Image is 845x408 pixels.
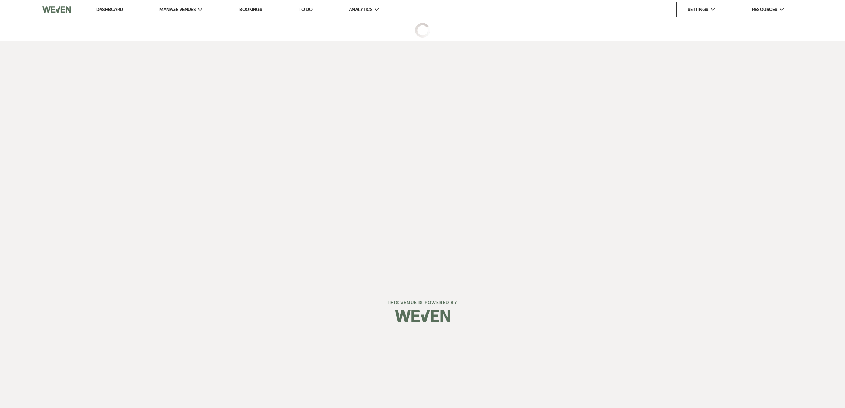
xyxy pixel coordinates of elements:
img: Weven Logo [395,303,450,329]
span: Manage Venues [159,6,196,13]
span: Analytics [349,6,372,13]
a: To Do [299,6,312,13]
span: Resources [752,6,778,13]
a: Dashboard [96,6,123,13]
img: loading spinner [415,23,430,38]
img: Weven Logo [42,2,71,17]
span: Settings [688,6,709,13]
a: Bookings [239,6,262,13]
